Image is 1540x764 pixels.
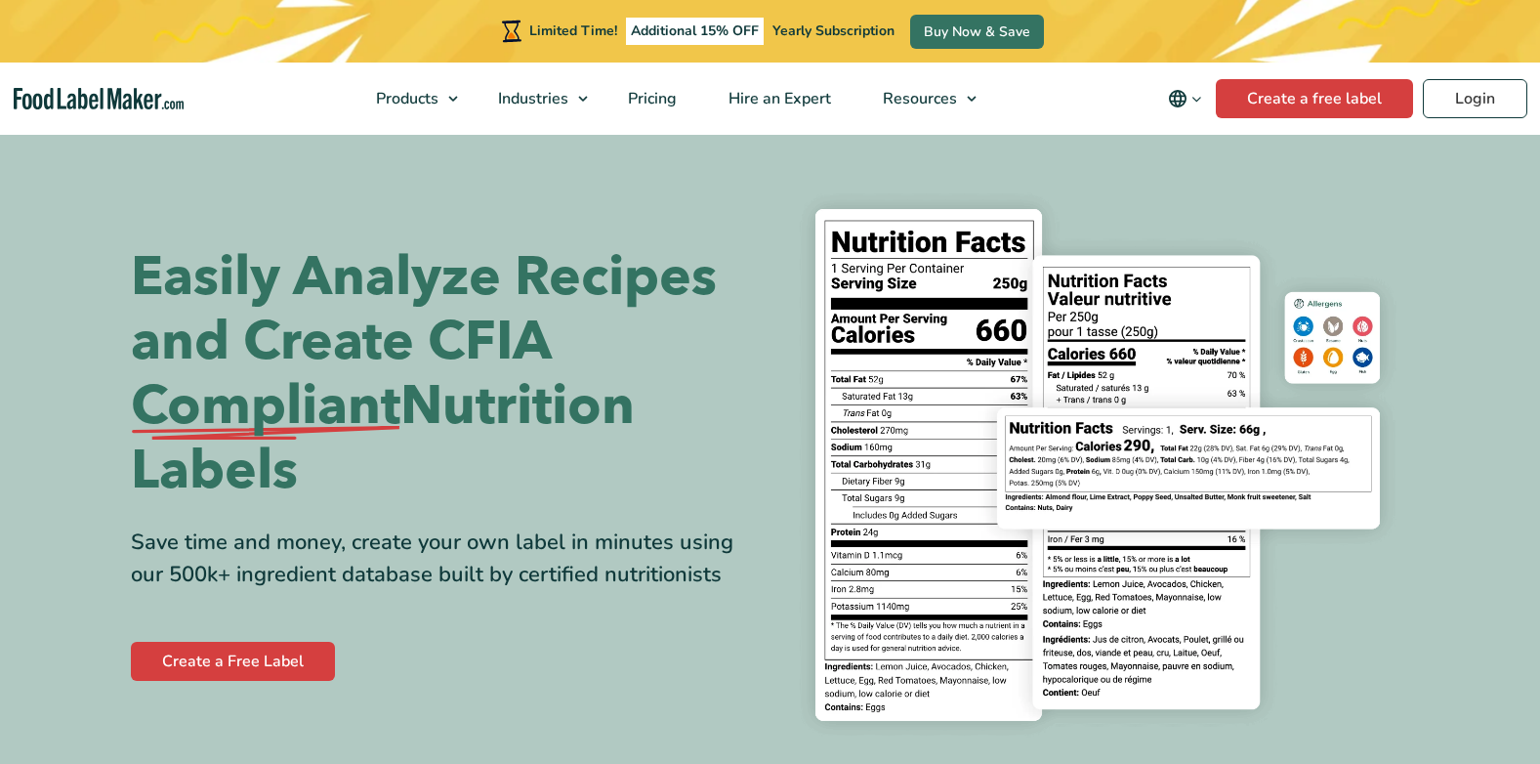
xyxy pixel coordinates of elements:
a: Food Label Maker homepage [14,88,185,110]
span: Additional 15% OFF [626,18,764,45]
a: Login [1423,79,1527,118]
a: Hire an Expert [703,63,853,135]
div: Save time and money, create your own label in minutes using our 500k+ ingredient database built b... [131,527,756,591]
span: Industries [492,88,570,109]
a: Create a free label [1216,79,1413,118]
a: Resources [857,63,986,135]
a: Pricing [603,63,698,135]
span: Pricing [622,88,679,109]
span: Hire an Expert [723,88,833,109]
h1: Easily Analyze Recipes and Create CFIA Nutrition Labels [131,245,756,503]
a: Buy Now & Save [910,15,1044,49]
span: Limited Time! [529,21,617,40]
span: Compliant [131,374,400,439]
a: Products [351,63,468,135]
span: Resources [877,88,959,109]
a: Create a Free Label [131,642,335,681]
a: Industries [473,63,598,135]
span: Products [370,88,440,109]
button: Change language [1154,79,1216,118]
span: Yearly Subscription [772,21,895,40]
